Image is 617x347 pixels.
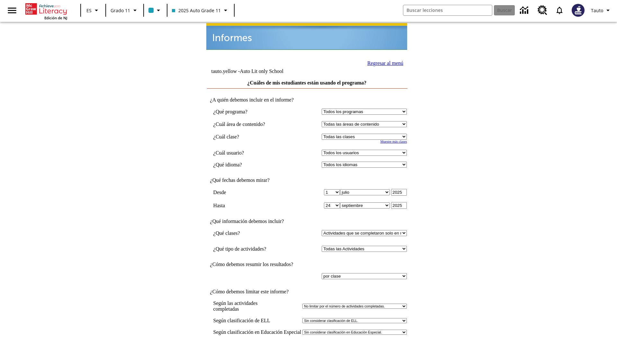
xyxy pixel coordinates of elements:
[591,7,603,14] span: Tauto
[367,60,403,66] a: Regresar al menú
[213,329,301,335] td: Según clasificación en Educación Especial
[551,2,568,19] a: Notificaciones
[25,2,67,20] div: Portada
[213,189,286,196] td: Desde
[44,15,67,20] span: Edición de NJ
[213,121,265,127] nobr: ¿Cuál área de contenido?
[211,68,329,74] td: tauto.yellow -
[172,7,221,14] span: 2025 Auto Grade 11
[534,2,551,19] a: Centro de recursos, Se abrirá en una pestaña nueva.
[516,2,534,19] a: Centro de información
[207,262,407,267] td: ¿Cómo debemos resumir los resultados?
[213,318,301,324] td: Según clasificación de ELL
[3,1,22,20] button: Abrir el menú lateral
[169,4,232,16] button: Clase: 2025 Auto Grade 11, Selecciona una clase
[213,230,286,236] td: ¿Qué clases?
[213,162,286,168] td: ¿Qué idioma?
[207,177,407,183] td: ¿Qué fechas debemos mirar?
[213,300,301,312] td: Según las actividades completadas
[207,289,407,295] td: ¿Cómo debemos limitar este informe?
[108,4,141,16] button: Grado: Grado 11, Elige un grado
[380,140,407,143] a: Muestre más clases
[213,150,286,156] td: ¿Cuál usuario?
[206,23,407,50] img: header
[146,4,165,16] button: El color de la clase es azul claro. Cambiar el color de la clase.
[240,68,283,74] nobr: Auto Lit only School
[83,4,103,16] button: Lenguaje: ES, Selecciona un idioma
[572,4,585,17] img: Avatar
[403,5,492,15] input: Buscar campo
[213,246,286,252] td: ¿Qué tipo de actividades?
[213,109,286,115] td: ¿Qué programa?
[86,7,92,14] span: ES
[588,4,614,16] button: Perfil/Configuración
[213,202,286,209] td: Hasta
[207,218,407,224] td: ¿Qué información debemos incluir?
[247,80,367,85] a: ¿Cuáles de mis estudiantes están usando el programa?
[568,2,588,19] button: Escoja un nuevo avatar
[111,7,130,14] span: Grado 11
[213,134,286,140] td: ¿Cuál clase?
[207,97,407,103] td: ¿A quién debemos incluir en el informe?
